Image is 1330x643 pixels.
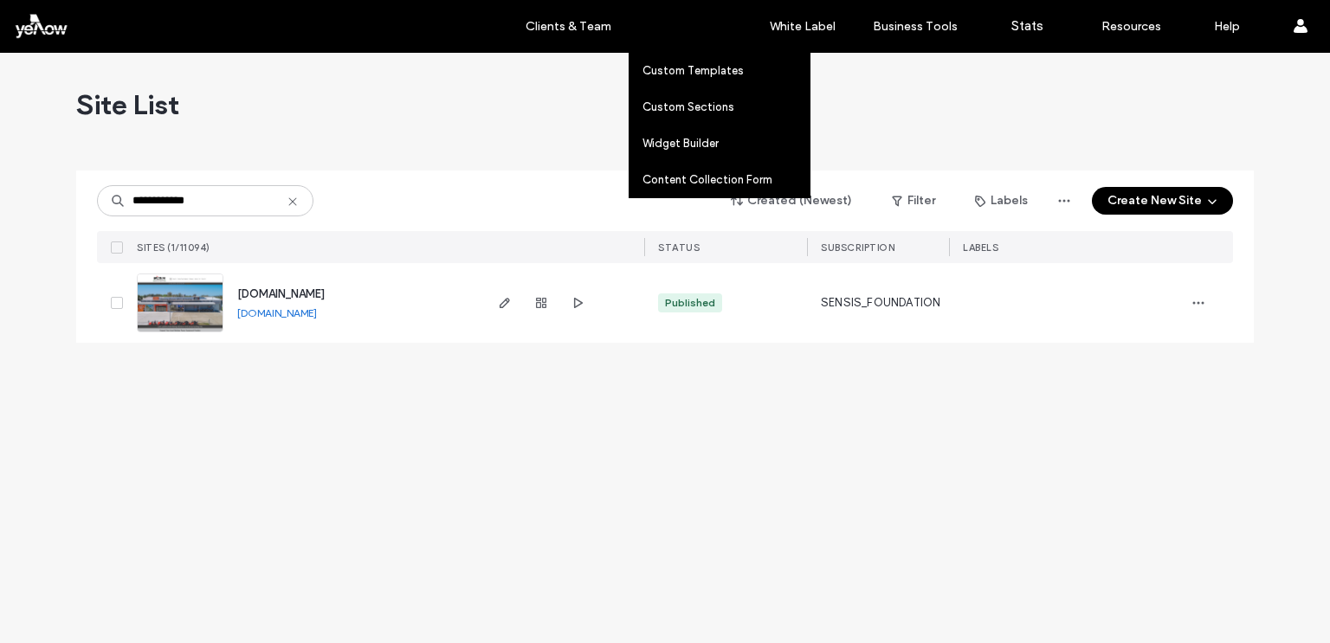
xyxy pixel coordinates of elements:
[642,53,810,88] a: Custom Templates
[237,287,325,300] a: [DOMAIN_NAME]
[642,162,810,197] a: Content Collection Form
[716,187,868,215] button: Created (Newest)
[1011,18,1043,34] label: Stats
[770,19,836,34] label: White Label
[76,87,179,122] span: Site List
[642,89,810,125] a: Custom Sections
[647,19,733,34] label: Custom Assets
[873,19,958,34] label: Business Tools
[526,19,611,34] label: Clients & Team
[642,100,734,113] label: Custom Sections
[39,12,74,28] span: Help
[1214,19,1240,34] label: Help
[963,241,998,254] span: LABELS
[665,295,715,311] div: Published
[137,241,210,254] span: SITES (1/11094)
[658,241,700,254] span: STATUS
[642,125,810,161] a: Widget Builder
[1101,19,1161,34] label: Resources
[821,294,940,312] span: SENSIS_FOUNDATION
[642,64,744,77] label: Custom Templates
[959,187,1043,215] button: Labels
[642,137,719,150] label: Widget Builder
[442,18,471,34] label: Sites
[1092,187,1233,215] button: Create New Site
[237,306,317,319] a: [DOMAIN_NAME]
[821,241,894,254] span: SUBSCRIPTION
[875,187,952,215] button: Filter
[642,173,772,186] label: Content Collection Form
